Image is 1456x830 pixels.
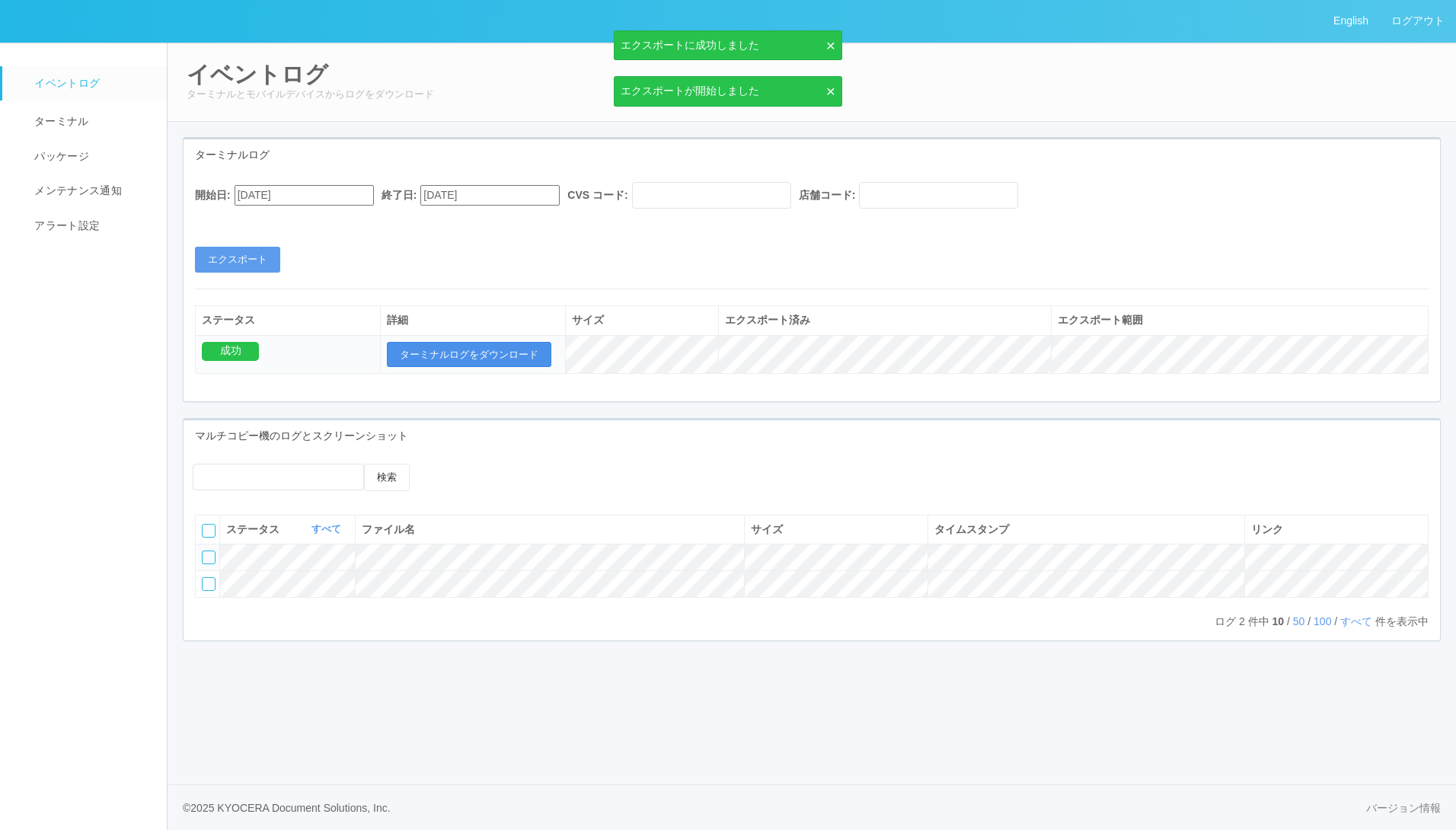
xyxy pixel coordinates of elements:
[184,139,1440,171] div: ターミナルログ
[2,209,180,243] a: アラート設定
[187,87,1437,102] p: ターミナルとモバイルデバイスからログをダウンロード
[1215,614,1429,630] p: ログ 件中 / / / 件を表示中
[1366,800,1441,816] a: バージョン情報
[30,184,122,196] span: メンテナンス通知
[2,174,180,208] a: メンテナンス通知
[195,187,231,203] label: 開始日:
[1272,615,1285,627] span: 10
[1058,312,1422,328] div: エクスポート範囲
[202,312,374,328] div: ステータス
[2,101,180,139] a: ターミナル
[614,30,842,60] div: エクスポートに成功しました
[183,802,391,814] span: © 2025 KYOCERA Document Solutions, Inc.
[30,219,100,231] span: アラート設定
[1340,615,1375,627] a: すべて
[387,342,551,368] button: ターミナルログをダウンロード
[2,66,180,101] a: イベントログ
[1314,615,1331,627] a: 100
[751,523,783,535] span: サイズ
[308,522,349,537] button: すべて
[819,37,835,53] a: ×
[30,77,100,89] span: イベントログ
[382,187,417,203] label: 終了日:
[819,83,835,99] a: ×
[364,464,410,491] button: 検索
[362,523,415,535] span: ファイル名
[387,312,559,328] div: 詳細
[572,312,713,328] div: サイズ
[2,139,180,174] a: パッケージ
[725,312,1045,328] div: エクスポート済み
[195,247,280,273] button: エクスポート
[614,76,842,106] div: エクスポートが開始しました
[30,115,89,127] span: ターミナル
[202,342,259,361] div: 成功
[799,187,856,203] label: 店舗コード:
[311,523,345,535] a: すべて
[226,522,283,538] span: ステータス
[1251,522,1422,538] div: リンク
[934,523,1009,535] span: タイムスタンプ
[187,62,1437,87] h2: イベントログ
[184,420,1440,452] div: マルチコピー機のログとスクリーンショット
[30,150,89,162] span: パッケージ
[567,187,627,203] label: CVS コード:
[1293,615,1305,627] a: 50
[1236,615,1248,627] span: 2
